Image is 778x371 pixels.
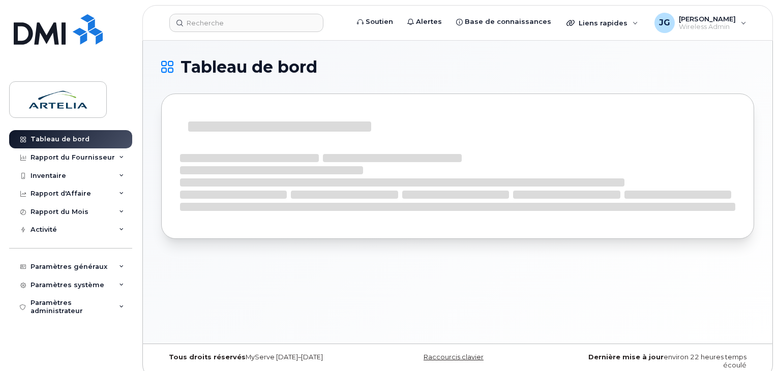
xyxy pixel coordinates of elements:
strong: Dernière mise à jour [588,353,664,361]
div: MyServe [DATE]–[DATE] [161,353,359,361]
a: Raccourcis clavier [424,353,484,361]
span: Tableau de bord [181,59,317,75]
strong: Tous droits réservés [169,353,246,361]
div: environ 22 heures temps écoulé [556,353,754,369]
